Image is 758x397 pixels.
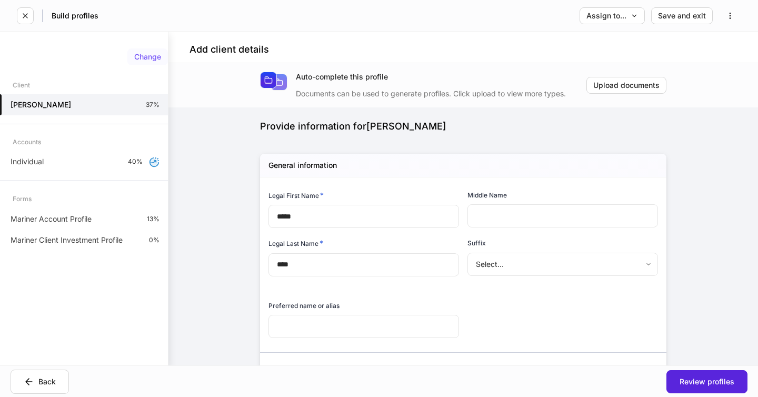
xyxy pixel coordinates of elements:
[260,120,666,133] div: Provide information for [PERSON_NAME]
[149,236,159,244] p: 0%
[586,77,666,94] button: Upload documents
[467,190,507,200] h6: Middle Name
[467,365,541,376] h6: Social security number
[268,365,311,376] h6: Date of birth
[651,7,713,24] button: Save and exit
[658,12,706,19] div: Save and exit
[593,82,660,89] div: Upload documents
[13,190,32,208] div: Forms
[147,215,159,223] p: 13%
[52,11,98,21] h5: Build profiles
[13,133,41,151] div: Accounts
[296,72,586,82] div: Auto-complete this profile
[146,101,159,109] p: 37%
[268,190,324,201] h6: Legal First Name
[11,156,44,167] p: Individual
[666,370,747,393] button: Review profiles
[189,43,269,56] h4: Add client details
[13,76,30,94] div: Client
[268,301,340,311] h6: Preferred name or alias
[580,7,645,24] button: Assign to...
[127,48,168,65] button: Change
[24,376,56,387] div: Back
[11,235,123,245] p: Mariner Client Investment Profile
[296,82,586,99] div: Documents can be used to generate profiles. Click upload to view more types.
[134,53,161,61] div: Change
[680,378,734,385] div: Review profiles
[128,157,143,166] p: 40%
[467,253,657,276] div: Select...
[268,238,323,249] h6: Legal Last Name
[11,214,92,224] p: Mariner Account Profile
[11,100,71,110] h5: [PERSON_NAME]
[586,12,638,19] div: Assign to...
[467,238,486,248] h6: Suffix
[11,370,69,394] button: Back
[268,160,337,171] h5: General information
